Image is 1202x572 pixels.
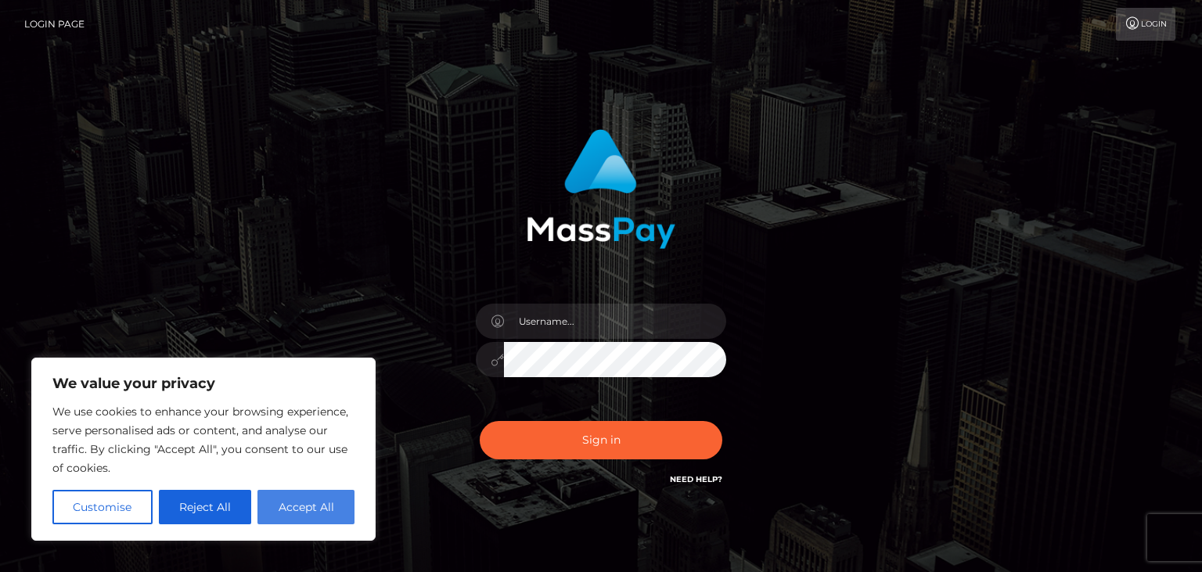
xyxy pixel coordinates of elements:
button: Accept All [257,490,354,524]
div: We value your privacy [31,358,376,541]
a: Login [1116,8,1175,41]
a: Login Page [24,8,85,41]
p: We use cookies to enhance your browsing experience, serve personalised ads or content, and analys... [52,402,354,477]
button: Reject All [159,490,252,524]
button: Sign in [480,421,722,459]
p: We value your privacy [52,374,354,393]
input: Username... [504,304,726,339]
a: Need Help? [670,474,722,484]
img: MassPay Login [527,129,675,249]
button: Customise [52,490,153,524]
